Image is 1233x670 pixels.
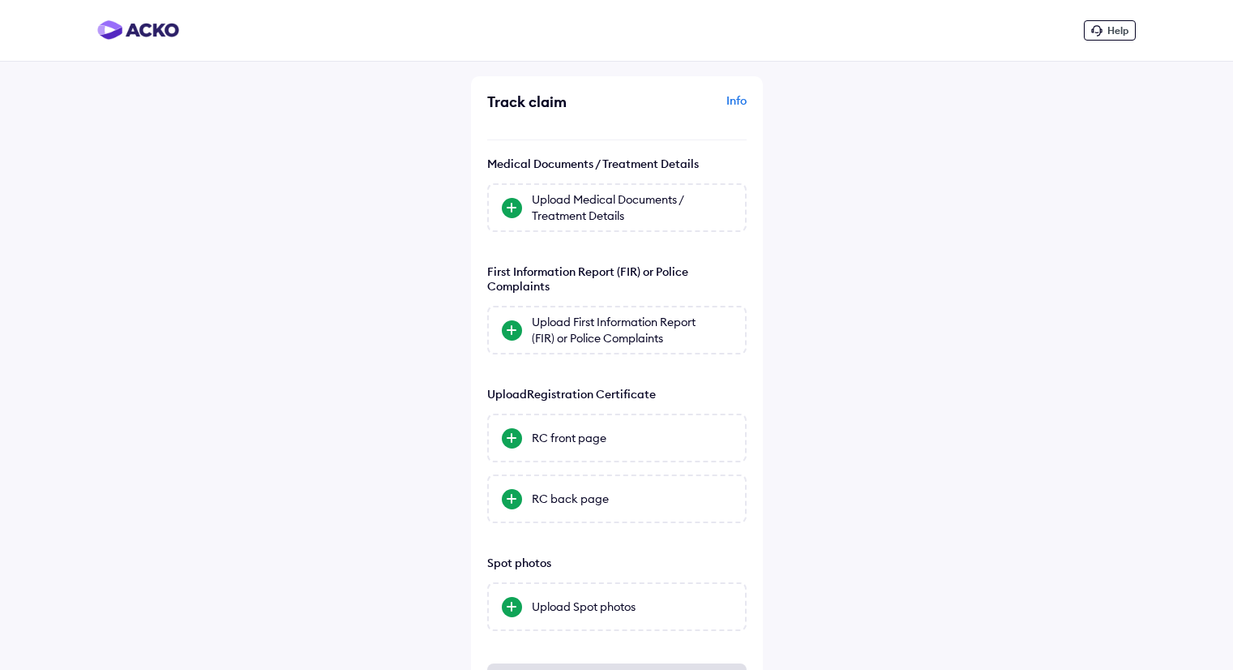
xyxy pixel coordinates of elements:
[487,92,613,111] div: Track claim
[487,264,747,294] div: First Information Report (FIR) or Police Complaints
[487,387,747,402] p: Upload Registration Certificate
[532,314,732,346] div: Upload First Information Report (FIR) or Police Complaints
[532,599,732,615] div: Upload Spot photos
[487,556,747,570] div: Spot photos
[487,157,747,171] div: Medical Documents / Treatment Details
[97,20,179,40] img: horizontal-gradient.png
[621,92,747,123] div: Info
[532,430,732,446] div: RC front page
[532,191,732,224] div: Upload Medical Documents / Treatment Details
[532,491,732,507] div: RC back page
[1107,24,1128,37] span: Help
